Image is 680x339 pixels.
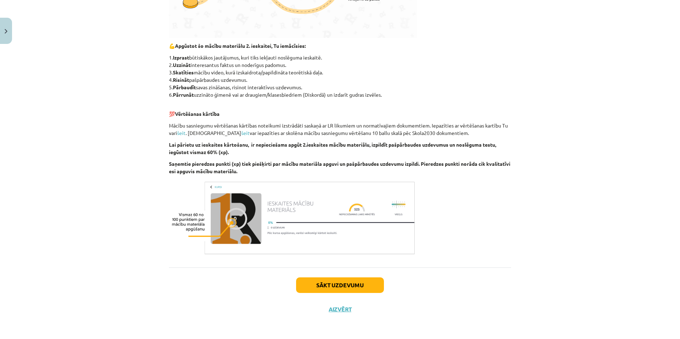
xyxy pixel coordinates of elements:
[173,62,191,68] b: Uzzināt
[175,43,306,49] b: Apgūstot šo mācību materiālu 2. ieskaitei, Tu iemācīsies:
[175,111,220,117] b: Vērtēšanas kārtība
[177,130,186,136] a: šeit
[173,77,189,83] b: Risināt
[327,306,353,313] button: Aizvērt
[169,42,511,50] p: 💪
[169,141,496,155] b: Lai pārietu uz ieskaites kārtošanu, ir nepieciešams apgūt 2.ieskaites mācību materiālu, izpildīt ...
[169,122,511,137] p: Mācību sasniegumu vērtēšanas kārtības noteikumi izstrādāti saskaņā ar LR likumiem un normatīvajie...
[169,54,511,98] p: 1. būtiskākos jautājumus, kuri tiks iekļauti noslēguma ieskaitē. 2. interesantus faktus un noderī...
[241,130,250,136] a: šeit
[173,54,189,61] b: Izprast
[173,69,194,75] b: Skatīties
[169,103,511,118] p: 💯
[296,277,384,293] button: Sākt uzdevumu
[169,160,510,174] b: Saņemtie pieredzes punkti (xp) tiek piešķirti par mācību materiāla apguvi un pašpārbaudes uzdevum...
[173,84,196,90] b: Pārbaudīt
[173,91,194,98] b: Pārrunāt
[5,29,7,34] img: icon-close-lesson-0947bae3869378f0d4975bcd49f059093ad1ed9edebbc8119c70593378902aed.svg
